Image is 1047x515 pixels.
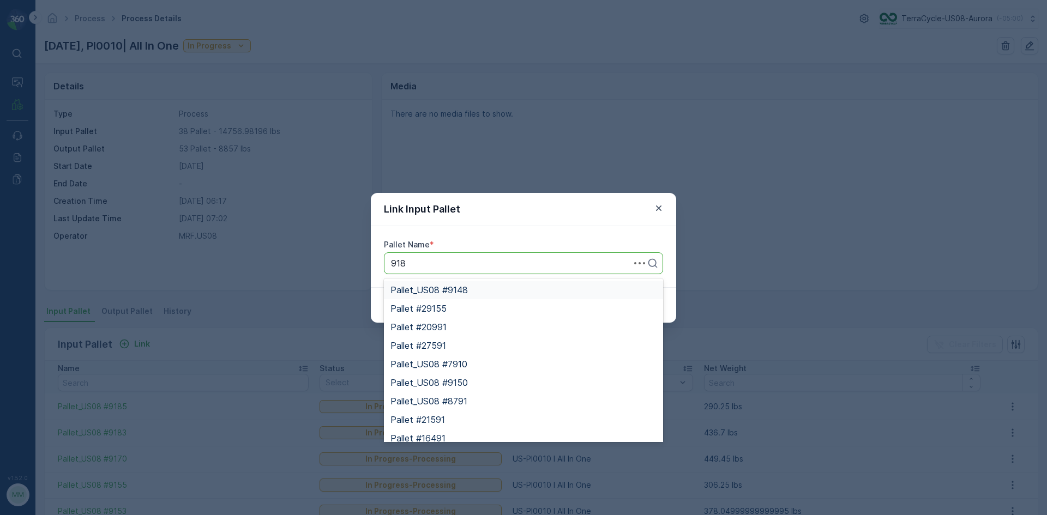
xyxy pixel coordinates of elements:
span: Pallet #16491 [390,433,446,443]
label: Pallet Name [384,240,430,249]
span: Pallet_US08 #7910 [390,359,467,369]
span: Pallet #21591 [390,415,445,425]
span: Pallet #29155 [390,304,447,313]
span: Pallet_US08 #8791 [390,396,467,406]
p: Link Input Pallet [384,202,460,217]
span: Pallet #27591 [390,341,446,350]
span: Pallet #20991 [390,322,447,332]
span: Pallet_US08 #9148 [390,285,468,295]
span: Pallet_US08 #9150 [390,378,468,387]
